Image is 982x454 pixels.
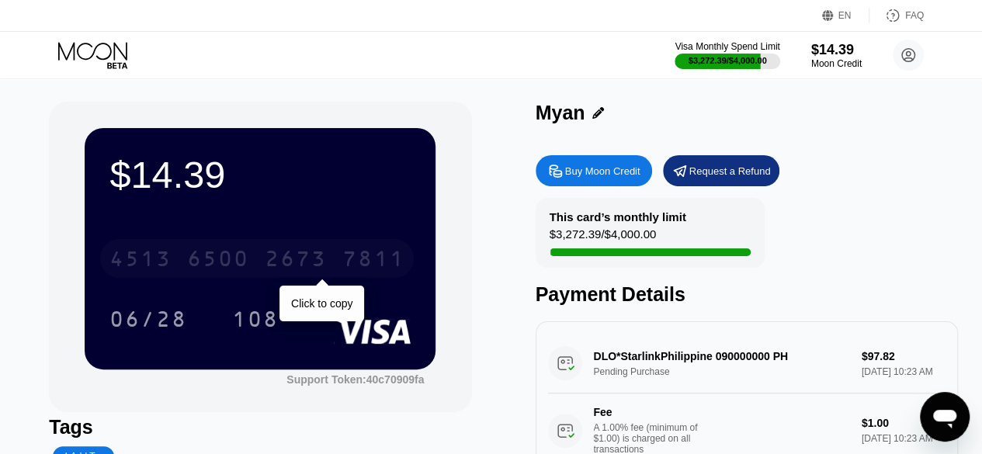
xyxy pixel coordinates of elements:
[109,309,187,334] div: 06/28
[905,10,924,21] div: FAQ
[98,300,199,338] div: 06/28
[822,8,869,23] div: EN
[811,58,862,69] div: Moon Credit
[565,165,640,178] div: Buy Moon Credit
[536,102,585,124] div: Myan
[689,165,771,178] div: Request a Refund
[862,433,946,444] div: [DATE] 10:23 AM
[49,416,471,438] div: Tags
[109,248,172,273] div: 4513
[689,56,767,65] div: $3,272.39 / $4,000.00
[536,283,958,306] div: Payment Details
[536,155,652,186] div: Buy Moon Credit
[594,406,703,418] div: Fee
[109,153,411,196] div: $14.39
[342,248,404,273] div: 7811
[869,8,924,23] div: FAQ
[550,210,686,224] div: This card’s monthly limit
[286,373,424,386] div: Support Token:40c70909fa
[286,373,424,386] div: Support Token: 40c70909fa
[232,309,279,334] div: 108
[675,41,779,52] div: Visa Monthly Spend Limit
[100,239,414,278] div: 4513650026737811
[663,155,779,186] div: Request a Refund
[838,10,852,21] div: EN
[920,392,970,442] iframe: Button to launch messaging window
[265,248,327,273] div: 2673
[187,248,249,273] div: 6500
[862,417,946,429] div: $1.00
[675,41,779,69] div: Visa Monthly Spend Limit$3,272.39/$4,000.00
[811,42,862,58] div: $14.39
[550,227,657,248] div: $3,272.39 / $4,000.00
[811,42,862,69] div: $14.39Moon Credit
[220,300,290,338] div: 108
[291,297,352,310] div: Click to copy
